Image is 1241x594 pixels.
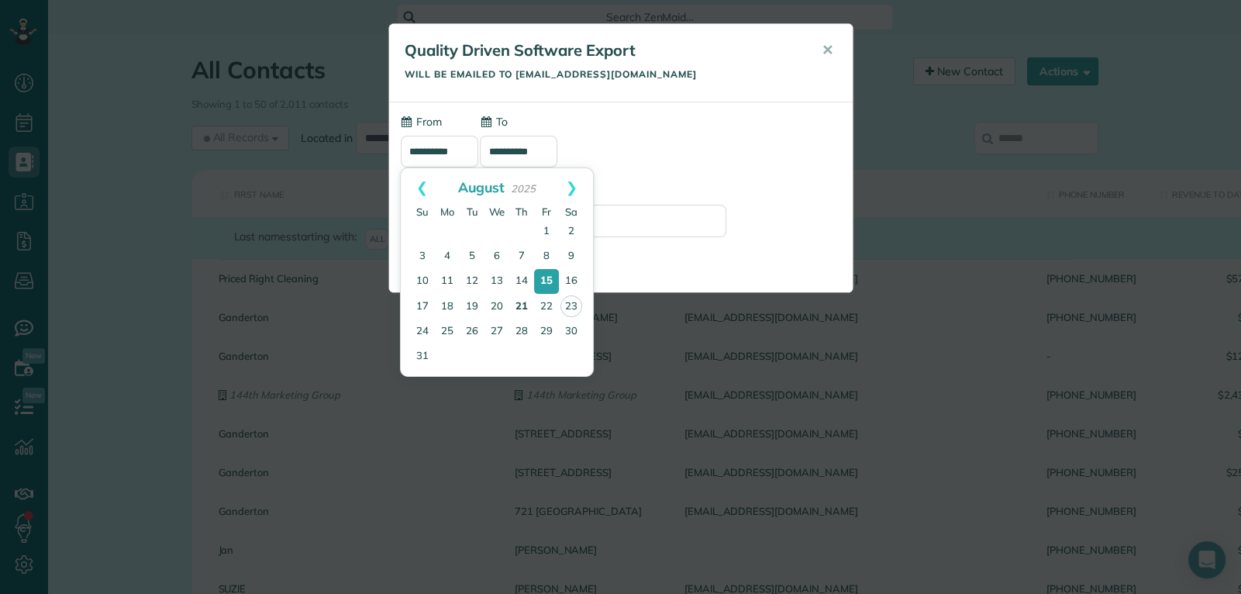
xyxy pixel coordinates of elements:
a: 19 [460,295,484,319]
span: Wednesday [489,205,505,218]
h5: Will be emailed to [EMAIL_ADDRESS][DOMAIN_NAME] [405,69,800,79]
a: 5 [460,244,484,269]
span: Friday [542,205,551,218]
a: 20 [484,295,509,319]
a: 22 [534,295,559,319]
label: From [401,114,442,130]
a: 18 [435,295,460,319]
a: Prev [401,168,443,207]
a: 17 [410,295,435,319]
span: Saturday [565,205,577,218]
span: August [458,178,505,195]
a: 26 [460,319,484,344]
a: 15 [534,269,559,294]
label: (Optional) Send a copy of this email to: [401,183,841,199]
a: 21 [509,295,534,319]
a: 10 [410,269,435,294]
span: Tuesday [467,205,478,218]
a: 4 [435,244,460,269]
a: 6 [484,244,509,269]
label: To [480,114,507,130]
a: 7 [509,244,534,269]
a: 11 [435,269,460,294]
a: 31 [410,344,435,369]
a: 30 [559,319,584,344]
a: 8 [534,244,559,269]
a: 28 [509,319,534,344]
span: Sunday [416,205,429,218]
span: 2025 [511,182,536,195]
a: 2 [559,219,584,244]
a: 16 [559,269,584,294]
a: 14 [509,269,534,294]
a: 9 [559,244,584,269]
a: 27 [484,319,509,344]
span: Thursday [515,205,528,218]
a: Next [550,168,593,207]
span: Monday [440,205,454,218]
a: 25 [435,319,460,344]
a: 23 [560,295,582,317]
a: 24 [410,319,435,344]
span: ✕ [822,41,833,59]
a: 29 [534,319,559,344]
h5: Quality Driven Software Export [405,40,800,61]
a: 13 [484,269,509,294]
a: 1 [534,219,559,244]
a: 12 [460,269,484,294]
a: 3 [410,244,435,269]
